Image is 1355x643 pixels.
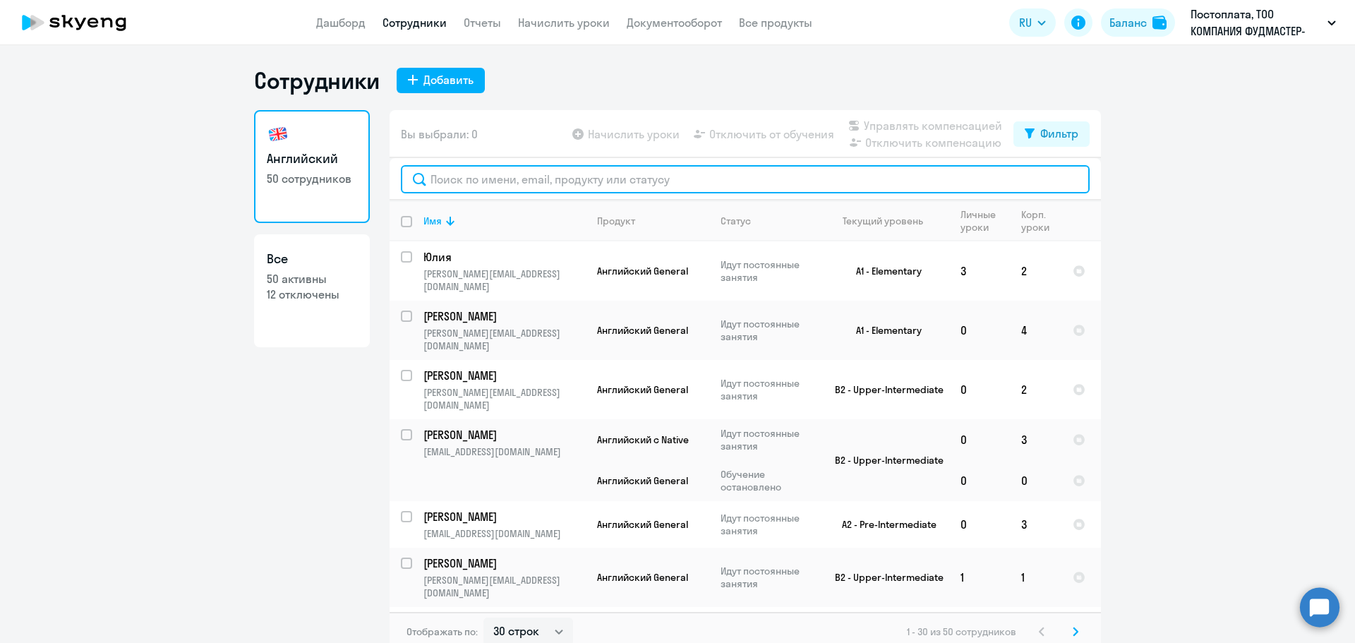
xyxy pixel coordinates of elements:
[423,574,585,599] p: [PERSON_NAME][EMAIL_ADDRESS][DOMAIN_NAME]
[597,265,688,277] span: Английский General
[597,324,688,337] span: Английский General
[423,509,583,524] p: [PERSON_NAME]
[597,518,688,531] span: Английский General
[464,16,501,30] a: Отчеты
[949,419,1010,460] td: 0
[721,565,817,590] p: Идут постоянные занятия
[818,360,949,419] td: B2 - Upper-Intermediate
[1010,419,1061,460] td: 3
[401,165,1090,193] input: Поиск по имени, email, продукту или статусу
[423,268,585,293] p: [PERSON_NAME][EMAIL_ADDRESS][DOMAIN_NAME]
[597,383,688,396] span: Английский General
[721,512,817,537] p: Идут постоянные занятия
[597,571,688,584] span: Английский General
[383,16,447,30] a: Сотрудники
[721,427,817,452] p: Идут постоянные занятия
[423,555,583,571] p: [PERSON_NAME]
[267,150,357,168] h3: Английский
[1010,460,1061,501] td: 0
[1009,8,1056,37] button: RU
[423,527,585,540] p: [EMAIL_ADDRESS][DOMAIN_NAME]
[397,68,485,93] button: Добавить
[423,445,585,458] p: [EMAIL_ADDRESS][DOMAIN_NAME]
[949,360,1010,419] td: 0
[254,234,370,347] a: Все50 активны12 отключены
[818,301,949,360] td: A1 - Elementary
[627,16,722,30] a: Документооборот
[721,318,817,343] p: Идут постоянные занятия
[518,16,610,30] a: Начислить уроки
[1109,14,1147,31] div: Баланс
[423,427,583,443] p: [PERSON_NAME]
[597,215,635,227] div: Продукт
[1010,241,1061,301] td: 2
[949,301,1010,360] td: 0
[423,308,585,324] a: [PERSON_NAME]
[1010,548,1061,607] td: 1
[1010,501,1061,548] td: 3
[423,386,585,411] p: [PERSON_NAME][EMAIL_ADDRESS][DOMAIN_NAME]
[267,123,289,145] img: english
[1010,360,1061,419] td: 2
[818,501,949,548] td: A2 - Pre-Intermediate
[1191,6,1322,40] p: Постоплата, ТОО КОМПАНИЯ ФУДМАСТЕР-ТРЭЙД
[739,16,812,30] a: Все продукты
[423,368,585,383] a: [PERSON_NAME]
[818,548,949,607] td: B2 - Upper-Intermediate
[597,433,689,446] span: Английский с Native
[254,110,370,223] a: Английский50 сотрудников
[843,215,923,227] div: Текущий уровень
[949,548,1010,607] td: 1
[267,171,357,186] p: 50 сотрудников
[721,215,751,227] div: Статус
[721,468,817,493] p: Обучение остановлено
[960,208,1009,234] div: Личные уроки
[1019,14,1032,31] span: RU
[401,126,478,143] span: Вы выбрали: 0
[267,271,357,287] p: 50 активны
[423,368,583,383] p: [PERSON_NAME]
[949,241,1010,301] td: 3
[1013,121,1090,147] button: Фильтр
[423,555,585,571] a: [PERSON_NAME]
[423,71,474,88] div: Добавить
[721,377,817,402] p: Идут постоянные занятия
[949,501,1010,548] td: 0
[406,625,478,638] span: Отображать по:
[254,66,380,95] h1: Сотрудники
[423,327,585,352] p: [PERSON_NAME][EMAIL_ADDRESS][DOMAIN_NAME]
[423,427,585,443] a: [PERSON_NAME]
[949,460,1010,501] td: 0
[1184,6,1343,40] button: Постоплата, ТОО КОМПАНИЯ ФУДМАСТЕР-ТРЭЙД
[829,215,948,227] div: Текущий уровень
[423,249,585,265] a: Юлия
[423,215,442,227] div: Имя
[1010,301,1061,360] td: 4
[1101,8,1175,37] button: Балансbalance
[1152,16,1167,30] img: balance
[818,419,949,501] td: B2 - Upper-Intermediate
[316,16,366,30] a: Дашборд
[1040,125,1078,142] div: Фильтр
[423,249,583,265] p: Юлия
[597,474,688,487] span: Английский General
[818,241,949,301] td: A1 - Elementary
[907,625,1016,638] span: 1 - 30 из 50 сотрудников
[721,258,817,284] p: Идут постоянные занятия
[267,287,357,302] p: 12 отключены
[1021,208,1061,234] div: Корп. уроки
[267,250,357,268] h3: Все
[423,509,585,524] a: [PERSON_NAME]
[423,215,585,227] div: Имя
[423,308,583,324] p: [PERSON_NAME]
